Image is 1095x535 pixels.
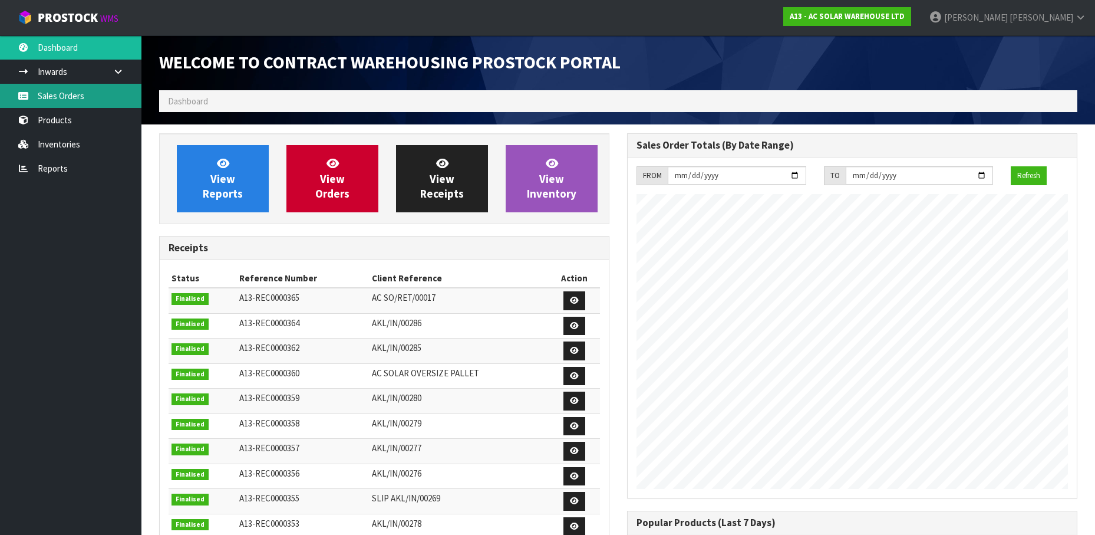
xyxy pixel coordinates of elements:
span: A13-REC0000353 [239,518,299,529]
span: Welcome to Contract Warehousing ProStock Portal [159,51,621,73]
th: Client Reference [369,269,549,288]
span: A13-REC0000364 [239,317,299,329]
span: View Inventory [527,156,576,201]
a: ViewReports [177,145,269,212]
div: FROM [636,166,668,185]
a: ViewOrders [286,145,378,212]
span: A13-REC0000356 [239,468,299,479]
span: AKL/IN/00285 [372,342,421,353]
span: Finalised [171,369,209,380]
strong: A13 - AC SOLAR WAREHOUSE LTD [790,11,905,21]
span: View Reports [203,156,243,201]
span: Finalised [171,444,209,455]
h3: Receipts [169,242,600,254]
span: SLIP AKL/IN/00269 [372,493,440,504]
span: A13-REC0000365 [239,292,299,303]
span: Finalised [171,343,209,355]
img: cube-alt.png [18,10,32,25]
span: Finalised [171,393,209,405]
span: A13-REC0000359 [239,392,299,403]
span: View Orders [315,156,349,201]
th: Status [169,269,236,288]
button: Refresh [1011,166,1047,185]
span: A13-REC0000360 [239,367,299,379]
span: AKL/IN/00276 [372,468,421,479]
span: View Receipts [420,156,464,201]
span: AKL/IN/00286 [372,317,421,329]
a: ViewReceipts [396,145,488,212]
th: Action [549,269,600,288]
span: Finalised [171,469,209,481]
span: [PERSON_NAME] [944,12,1008,23]
th: Reference Number [236,269,369,288]
a: ViewInventory [506,145,598,212]
span: [PERSON_NAME] [1010,12,1073,23]
span: AKL/IN/00280 [372,392,421,403]
span: Finalised [171,293,209,305]
span: A13-REC0000362 [239,342,299,353]
span: ProStock [38,10,98,25]
span: AKL/IN/00278 [372,518,421,529]
span: Dashboard [168,96,208,107]
span: AC SO/RET/00017 [372,292,436,303]
div: TO [824,166,846,185]
span: Finalised [171,494,209,506]
span: Finalised [171,519,209,531]
small: WMS [100,13,118,24]
span: A13-REC0000358 [239,418,299,429]
span: A13-REC0000355 [239,493,299,504]
span: AKL/IN/00277 [372,442,421,454]
h3: Sales Order Totals (By Date Range) [636,140,1068,151]
h3: Popular Products (Last 7 Days) [636,517,1068,529]
span: AKL/IN/00279 [372,418,421,429]
span: A13-REC0000357 [239,442,299,454]
span: AC SOLAR OVERSIZE PALLET [372,367,479,379]
span: Finalised [171,419,209,431]
span: Finalised [171,319,209,330]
